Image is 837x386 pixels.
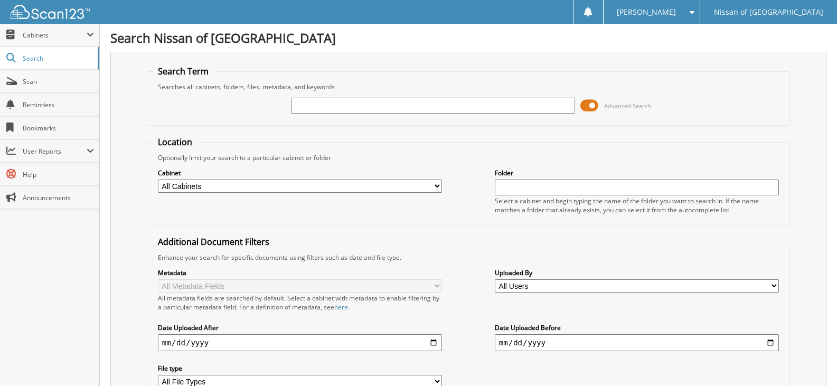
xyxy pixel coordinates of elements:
legend: Search Term [153,65,214,77]
div: Searches all cabinets, folders, files, metadata, and keywords [153,82,784,91]
div: All metadata fields are searched by default. Select a cabinet with metadata to enable filtering b... [158,294,442,312]
label: Date Uploaded Before [495,323,779,332]
label: File type [158,364,442,373]
h1: Search Nissan of [GEOGRAPHIC_DATA] [110,29,826,46]
span: Bookmarks [23,124,94,133]
legend: Additional Document Filters [153,236,275,248]
label: Uploaded By [495,268,779,277]
span: User Reports [23,147,87,156]
span: [PERSON_NAME] [617,9,676,15]
input: start [158,334,442,351]
span: Advanced Search [604,102,651,110]
input: end [495,334,779,351]
span: Nissan of [GEOGRAPHIC_DATA] [714,9,823,15]
legend: Location [153,136,198,148]
span: Search [23,54,92,63]
span: Help [23,170,94,179]
label: Folder [495,168,779,177]
div: Enhance your search for specific documents using filters such as date and file type. [153,253,784,262]
span: Announcements [23,193,94,202]
span: Cabinets [23,31,87,40]
div: Optionally limit your search to a particular cabinet or folder [153,153,784,162]
span: Scan [23,77,94,86]
label: Cabinet [158,168,442,177]
label: Metadata [158,268,442,277]
img: scan123-logo-white.svg [11,5,90,19]
label: Date Uploaded After [158,323,442,332]
a: here [334,303,348,312]
span: Reminders [23,100,94,109]
div: Select a cabinet and begin typing the name of the folder you want to search in. If the name match... [495,196,779,214]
